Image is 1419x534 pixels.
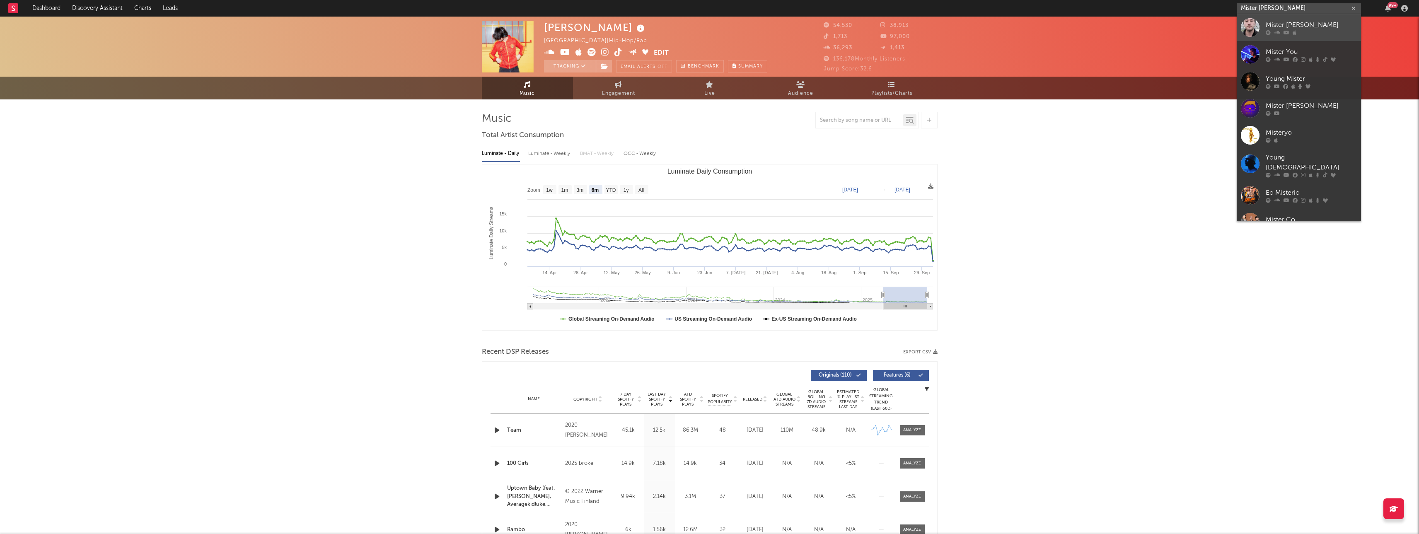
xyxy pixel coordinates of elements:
text: [DATE] [842,187,858,193]
text: 28. Apr [573,270,587,275]
div: 34 [708,459,737,468]
span: Global Rolling 7D Audio Streams [805,389,828,409]
a: Engagement [573,77,664,99]
div: [DATE] [741,493,769,501]
button: Edit [654,48,669,58]
a: Music [482,77,573,99]
text: 7. [DATE] [726,270,745,275]
div: <5% [837,493,865,501]
span: Total Artist Consumption [482,130,564,140]
div: 37 [708,493,737,501]
span: Recent DSP Releases [482,347,549,357]
span: Features ( 6 ) [878,373,916,378]
span: 1,713 [824,34,847,39]
div: 2020 [PERSON_NAME] [565,420,610,440]
text: → [881,187,886,193]
a: Misteryo [1237,122,1361,149]
span: Engagement [602,89,635,99]
a: Mister Co. [1237,209,1361,236]
a: Playlists/Charts [846,77,938,99]
div: <5% [837,459,865,468]
a: Mister You [1237,41,1361,68]
div: Uptown Baby (feat. [PERSON_NAME], Averagekidluke, [PERSON_NAME]) [507,484,561,509]
div: [GEOGRAPHIC_DATA] | Hip-Hop/Rap [544,36,657,46]
span: Summary [738,64,763,69]
span: Music [520,89,535,99]
span: 136,178 Monthly Listeners [824,56,905,62]
div: Mister You [1266,47,1357,57]
div: N/A [773,526,801,534]
text: Global Streaming On-Demand Audio [568,316,655,322]
a: 100 Girls [507,459,561,468]
text: 29. Sep [914,270,930,275]
button: Features(6) [873,370,929,381]
text: 15k [499,211,507,216]
button: Email AlertsOff [616,60,672,72]
span: Global ATD Audio Streams [773,392,796,407]
text: 1m [561,187,568,193]
input: Search by song name or URL [816,117,903,124]
text: All [638,187,643,193]
div: 32 [708,526,737,534]
text: 1y [623,187,629,193]
div: Mister Co. [1266,215,1357,225]
text: 1. Sep [853,270,866,275]
text: 12. May [603,270,620,275]
text: 23. Jun [697,270,712,275]
div: 9.94k [615,493,642,501]
input: Search for artists [1237,3,1361,14]
div: Eo Misterio [1266,188,1357,198]
div: 48.9k [805,426,833,435]
div: Mister [PERSON_NAME] [1266,20,1357,30]
div: 110M [773,426,801,435]
text: 0 [504,261,506,266]
div: Global Streaming Trend (Last 60D) [869,387,894,412]
div: OCC - Weekly [624,147,657,161]
div: N/A [837,526,865,534]
div: Luminate - Weekly [528,147,572,161]
div: © 2022 Warner Music Finland [565,487,610,507]
text: 9. Jun [667,270,680,275]
a: Live [664,77,755,99]
button: 99+ [1385,5,1391,12]
text: 3m [576,187,583,193]
text: 6m [591,187,598,193]
span: Released [743,397,762,402]
button: Export CSV [903,350,938,355]
a: Young Mister [1237,68,1361,95]
text: 15. Sep [883,270,899,275]
a: Audience [755,77,846,99]
text: YTD [606,187,616,193]
span: 38,913 [880,23,909,28]
div: 1.56k [646,526,673,534]
button: Summary [728,60,767,72]
span: 54,530 [824,23,852,28]
span: ATD Spotify Plays [677,392,699,407]
div: 2.14k [646,493,673,501]
span: Benchmark [688,62,719,72]
div: 12.5k [646,426,673,435]
text: US Streaming On-Demand Audio [674,316,752,322]
div: N/A [837,426,865,435]
span: Last Day Spotify Plays [646,392,668,407]
div: N/A [805,526,833,534]
div: 12.6M [677,526,704,534]
div: N/A [805,459,833,468]
a: Mister [PERSON_NAME] [1237,14,1361,41]
a: Team [507,426,561,435]
text: 5k [502,245,507,250]
a: Rambo [507,526,561,534]
span: 7 Day Spotify Plays [615,392,637,407]
a: Benchmark [676,60,724,72]
span: Copyright [573,397,597,402]
div: 45.1k [615,426,642,435]
div: [DATE] [741,426,769,435]
text: [DATE] [894,187,910,193]
span: 1,413 [880,45,904,51]
text: 1w [546,187,553,193]
div: N/A [773,493,801,501]
div: 14.9k [677,459,704,468]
